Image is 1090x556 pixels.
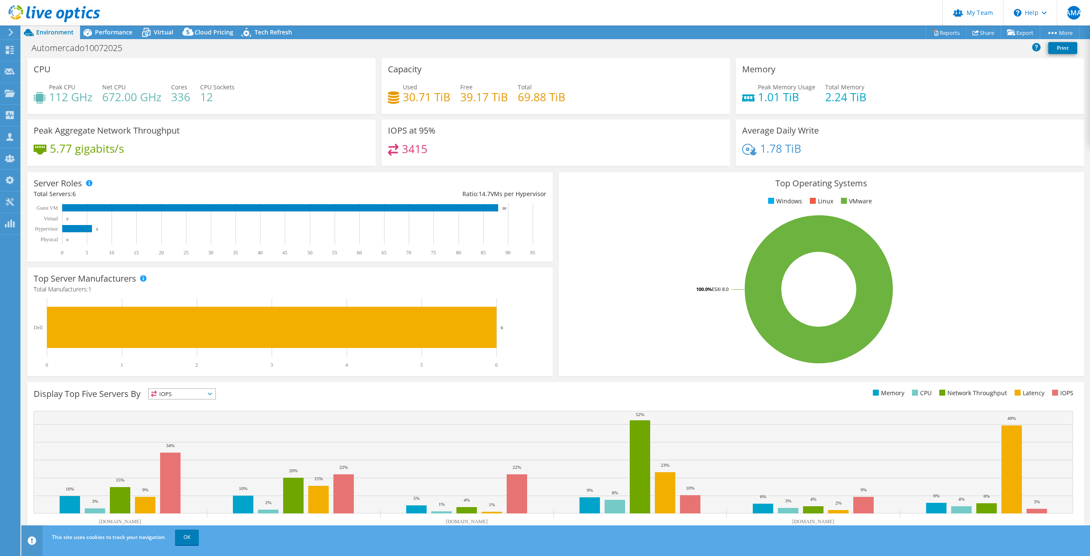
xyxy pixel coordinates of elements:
[37,205,58,211] text: Guest VM
[35,226,58,232] text: Hypervisor
[61,250,63,256] text: 0
[1001,26,1040,39] a: Export
[339,465,348,470] text: 22%
[839,197,872,206] li: VMware
[34,285,546,294] h4: Total Manufacturers:
[208,250,213,256] text: 30
[175,530,199,545] a: OK
[171,92,190,102] h4: 336
[289,468,298,473] text: 20%
[402,144,427,154] h4: 3415
[357,250,362,256] text: 60
[96,227,98,231] text: 6
[966,26,1001,39] a: Share
[501,325,503,330] text: 6
[86,250,88,256] text: 5
[1034,499,1040,504] text: 3%
[431,250,436,256] text: 75
[479,190,490,198] span: 14.7
[233,250,238,256] text: 35
[661,462,669,468] text: 23%
[565,179,1078,188] h3: Top Operating Systems
[926,26,967,39] a: Reports
[1007,416,1016,421] text: 49%
[636,412,644,417] text: 52%
[792,519,835,525] text: [DOMAIN_NAME]
[785,498,792,503] text: 3%
[116,477,124,482] text: 15%
[518,83,532,91] span: Total
[403,92,450,102] h4: 30.71 TiB
[66,238,69,242] text: 0
[1067,6,1081,20] span: AMA
[34,274,136,283] h3: Top Server Manufacturers
[99,519,141,525] text: [DOMAIN_NAME]
[1013,388,1044,398] li: Latency
[46,362,48,368] text: 0
[835,500,842,505] text: 2%
[200,92,235,102] h4: 12
[66,486,74,491] text: 10%
[495,362,498,368] text: 6
[871,388,904,398] li: Memory
[345,362,348,368] text: 4
[861,487,867,492] text: 9%
[282,250,287,256] text: 45
[502,206,507,211] text: 88
[92,499,98,504] text: 3%
[381,250,387,256] text: 65
[34,126,180,135] h3: Peak Aggregate Network Throughput
[513,465,521,470] text: 22%
[587,488,593,493] text: 9%
[464,497,470,502] text: 4%
[66,217,69,221] text: 0
[49,83,75,91] span: Peak CPU
[258,250,263,256] text: 40
[413,496,420,501] text: 5%
[937,388,1007,398] li: Network Throughput
[290,189,546,199] div: Ratio: VMs per Hypervisor
[72,190,76,198] span: 6
[403,83,417,91] span: Used
[388,65,422,74] h3: Capacity
[910,388,932,398] li: CPU
[420,362,423,368] text: 5
[120,362,123,368] text: 1
[808,197,833,206] li: Linux
[758,83,815,91] span: Peak Memory Usage
[49,92,92,102] h4: 112 GHz
[825,83,864,91] span: Total Memory
[810,496,817,502] text: 4%
[166,443,175,448] text: 34%
[1014,9,1021,17] svg: \n
[314,476,323,481] text: 15%
[460,83,473,91] span: Free
[766,197,802,206] li: Windows
[530,250,535,256] text: 95
[332,250,337,256] text: 55
[184,250,189,256] text: 25
[481,250,486,256] text: 85
[40,237,58,242] text: Physical
[195,28,233,36] span: Cloud Pricing
[36,28,74,36] span: Environment
[102,92,161,102] h4: 672.00 GHz
[200,83,235,91] span: CPU Sockets
[34,325,43,331] text: Dell
[712,286,729,292] tspan: ESXi 8.0
[933,493,940,498] text: 6%
[758,92,815,102] h4: 1.01 TiB
[154,28,173,36] span: Virtual
[28,43,135,53] h1: Automercado10072025
[460,92,508,102] h4: 39.17 TiB
[239,486,247,491] text: 10%
[984,493,990,499] text: 6%
[439,502,445,507] text: 1%
[686,485,694,490] text: 10%
[270,362,273,368] text: 3
[134,250,139,256] text: 15
[456,250,461,256] text: 80
[171,83,187,91] span: Cores
[34,179,82,188] h3: Server Roles
[1040,26,1079,39] a: More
